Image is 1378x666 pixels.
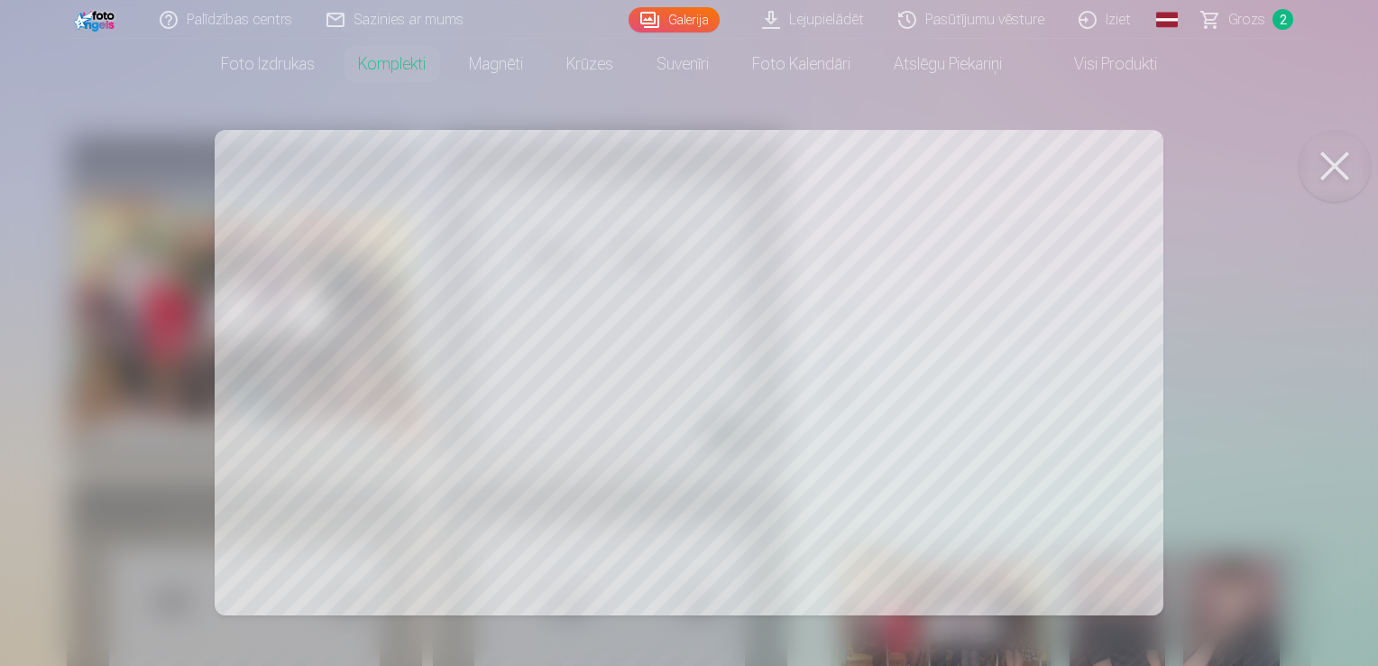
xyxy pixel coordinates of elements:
[74,7,118,32] img: /fa1
[635,39,730,89] a: Suvenīri
[1272,9,1293,30] span: 2
[336,39,447,89] a: Komplekti
[545,39,635,89] a: Krūzes
[872,39,1024,89] a: Atslēgu piekariņi
[730,39,872,89] a: Foto kalendāri
[447,39,545,89] a: Magnēti
[1228,9,1265,31] span: Grozs
[629,7,720,32] a: Galerija
[199,39,336,89] a: Foto izdrukas
[1024,39,1179,89] a: Visi produkti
